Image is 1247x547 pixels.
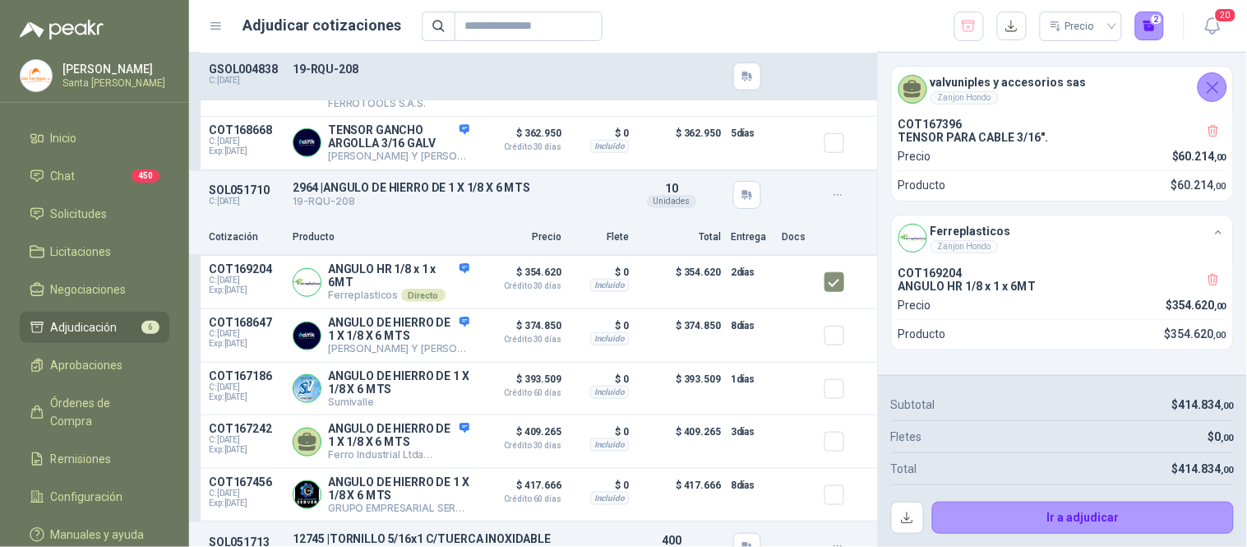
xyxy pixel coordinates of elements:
[479,336,561,344] span: Crédito 30 días
[62,63,165,75] p: [PERSON_NAME]
[898,131,1226,144] p: TENSOR PARA CABLE 3/16".
[209,262,283,276] p: COT169204
[20,20,104,39] img: Logo peakr
[20,443,169,475] a: Remisiones
[51,318,118,336] span: Adjudicación
[51,280,127,299] span: Negociaciones
[401,289,445,302] div: Directo
[1208,428,1234,446] p: $
[20,350,169,381] a: Aprobaciones
[782,229,815,245] p: Docs
[209,445,283,455] span: Exp: [DATE]
[1215,430,1234,443] span: 0
[1214,7,1237,23] span: 20
[243,14,402,37] h1: Adjudicar cotizaciones
[328,123,469,150] p: TENSOR GANCHO ARGOLLA 3/16 GALV
[20,236,169,267] a: Licitaciones
[1172,460,1234,478] p: $
[20,123,169,154] a: Inicio
[898,147,931,165] p: Precio
[209,76,283,86] p: C: [DATE]
[731,262,772,282] p: 2 días
[1165,325,1226,343] p: $
[21,60,52,91] img: Company Logo
[1214,301,1226,312] span: ,00
[662,534,681,547] span: 400
[328,396,469,408] p: Sumivalle
[665,182,678,195] span: 10
[293,269,321,296] img: Company Logo
[328,475,469,502] p: ANGULO DE HIERRO DE 1 X 1/8 X 6 MTS
[293,375,321,402] img: Company Logo
[209,489,283,498] span: C: [DATE]
[20,198,169,229] a: Solicitudes
[328,316,469,342] p: ANGULO DE HIERRO DE 1 X 1/8 X 6 MTS
[328,369,469,396] p: ANGULO DE HIERRO DE 1 X 1/8 X 6 MTS
[51,450,112,468] span: Remisiones
[1178,178,1226,192] span: 60.214
[328,262,469,289] p: ANGULO HR 1/8 x 1 x 6MT
[590,279,629,292] div: Incluido
[639,422,721,461] p: $ 409.265
[209,435,283,445] span: C: [DATE]
[639,229,721,245] p: Total
[209,197,283,206] p: C: [DATE]
[1172,147,1226,165] p: $
[731,475,772,495] p: 8 días
[328,150,469,163] p: [PERSON_NAME] Y [PERSON_NAME]
[898,325,946,343] p: Producto
[209,183,283,197] p: SOL051710
[427,448,470,461] div: Directo
[209,63,283,76] p: GSOL004838
[891,460,917,478] p: Total
[209,316,283,329] p: COT168647
[1214,181,1226,192] span: ,00
[209,498,283,508] span: Exp: [DATE]
[20,312,169,343] a: Adjudicación6
[590,492,629,505] div: Incluido
[931,91,999,104] div: Zanjon Hondo
[20,387,169,437] a: Órdenes de Compra
[892,67,1233,111] div: valvuniples y accesorios sasZanjon Hondo
[479,143,561,151] span: Crédito 30 días
[293,63,621,76] p: 19-RQU-208
[209,422,283,435] p: COT167242
[590,140,629,153] div: Incluido
[931,222,1011,240] h4: Ferreplasticos
[209,369,283,382] p: COT167186
[647,195,697,208] div: Unidades
[1222,465,1234,475] span: ,00
[1171,176,1226,194] p: $
[1214,330,1226,341] span: ,00
[62,78,165,88] p: Santa [PERSON_NAME]
[479,123,561,151] p: $ 362.950
[209,123,283,137] p: COT168668
[898,267,1226,280] p: COT169204
[1172,299,1226,312] span: 354.620
[479,282,561,290] span: Crédito 30 días
[899,225,926,252] img: Company Logo
[479,422,561,450] p: $ 409.265
[293,129,321,156] img: Company Logo
[731,422,772,442] p: 3 días
[209,475,283,489] p: COT167456
[132,169,159,183] span: 450
[731,123,772,143] p: 5 días
[293,532,621,545] p: 12745 | TORNILLO 5/16x1 C/TUERCA INOXIDABLE
[209,146,283,156] span: Exp: [DATE]
[51,205,108,223] span: Solicitudes
[20,160,169,192] a: Chat450
[590,332,629,345] div: Incluido
[209,382,283,392] span: C: [DATE]
[590,438,629,452] div: Incluido
[1166,296,1227,314] p: $
[571,369,629,389] p: $ 0
[209,229,283,245] p: Cotización
[891,396,935,414] p: Subtotal
[1135,12,1165,41] button: 2
[892,216,1233,260] div: Company LogoFerreplasticosZanjon Hondo
[931,73,1087,91] h4: valvuniples y accesorios sas
[1198,72,1227,102] button: Cerrar
[51,129,77,147] span: Inicio
[328,97,469,109] p: FERROTOOLS S.A.S.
